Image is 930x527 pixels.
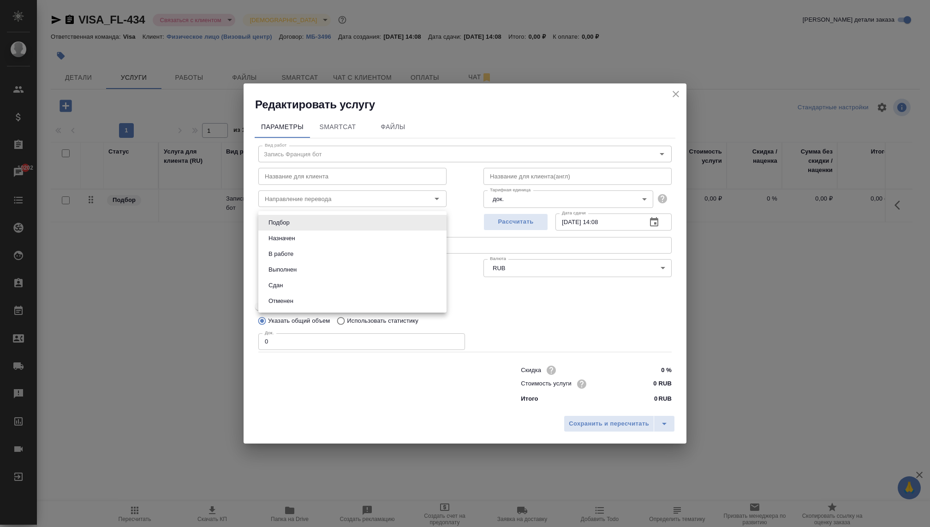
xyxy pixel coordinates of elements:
button: Отменен [266,296,296,306]
button: В работе [266,249,296,259]
button: Сдан [266,280,286,290]
button: Подбор [266,218,292,228]
button: Назначен [266,233,298,243]
button: Выполнен [266,265,299,275]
